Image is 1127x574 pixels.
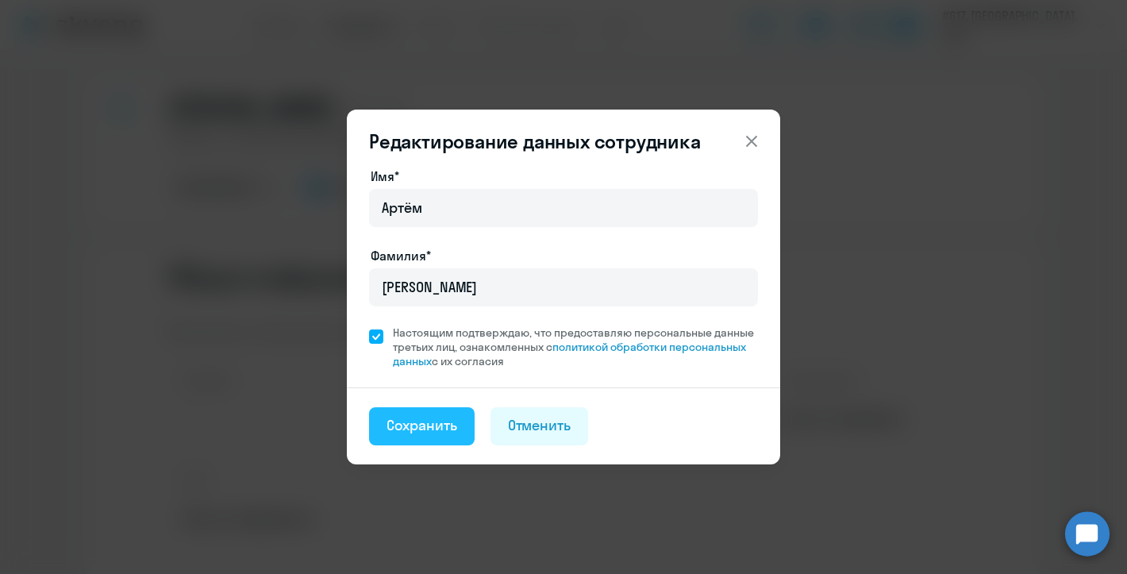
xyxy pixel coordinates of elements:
div: Отменить [508,415,571,436]
span: Настоящим подтверждаю, что предоставляю персональные данные третьих лиц, ознакомленных с с их сог... [393,326,758,368]
a: политикой обработки персональных данных [393,340,746,368]
div: Сохранить [387,415,457,436]
label: Фамилия* [371,246,431,265]
button: Сохранить [369,407,475,445]
header: Редактирование данных сотрудника [347,129,780,154]
button: Отменить [490,407,589,445]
